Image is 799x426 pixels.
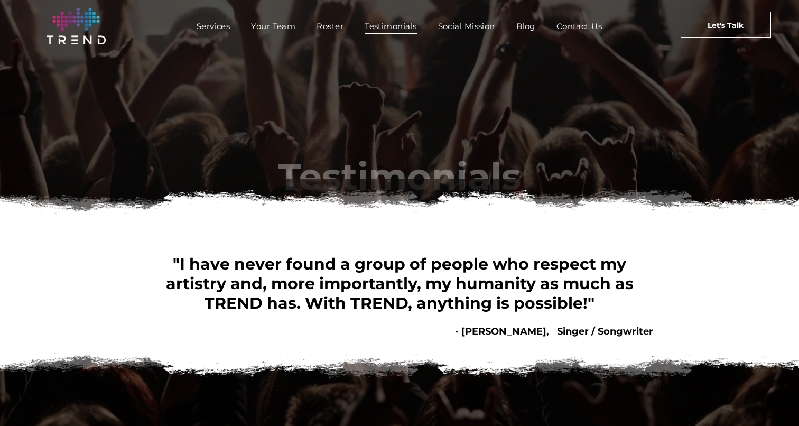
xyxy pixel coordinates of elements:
[47,8,106,44] img: logo
[455,326,653,337] b: - [PERSON_NAME], Singer / Songwriter
[428,18,506,34] a: Social Mission
[681,12,771,38] a: Let's Talk
[506,18,546,34] a: Blog
[186,18,241,34] a: Services
[354,18,427,34] a: Testimonials
[166,254,634,313] span: "I have never found a group of people who respect my artistry and, more importantly, my humanity ...
[708,12,744,39] span: Let's Talk
[306,18,354,34] a: Roster
[546,18,613,34] a: Contact Us
[278,154,521,200] font: Testimonials
[240,18,306,34] a: Your Team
